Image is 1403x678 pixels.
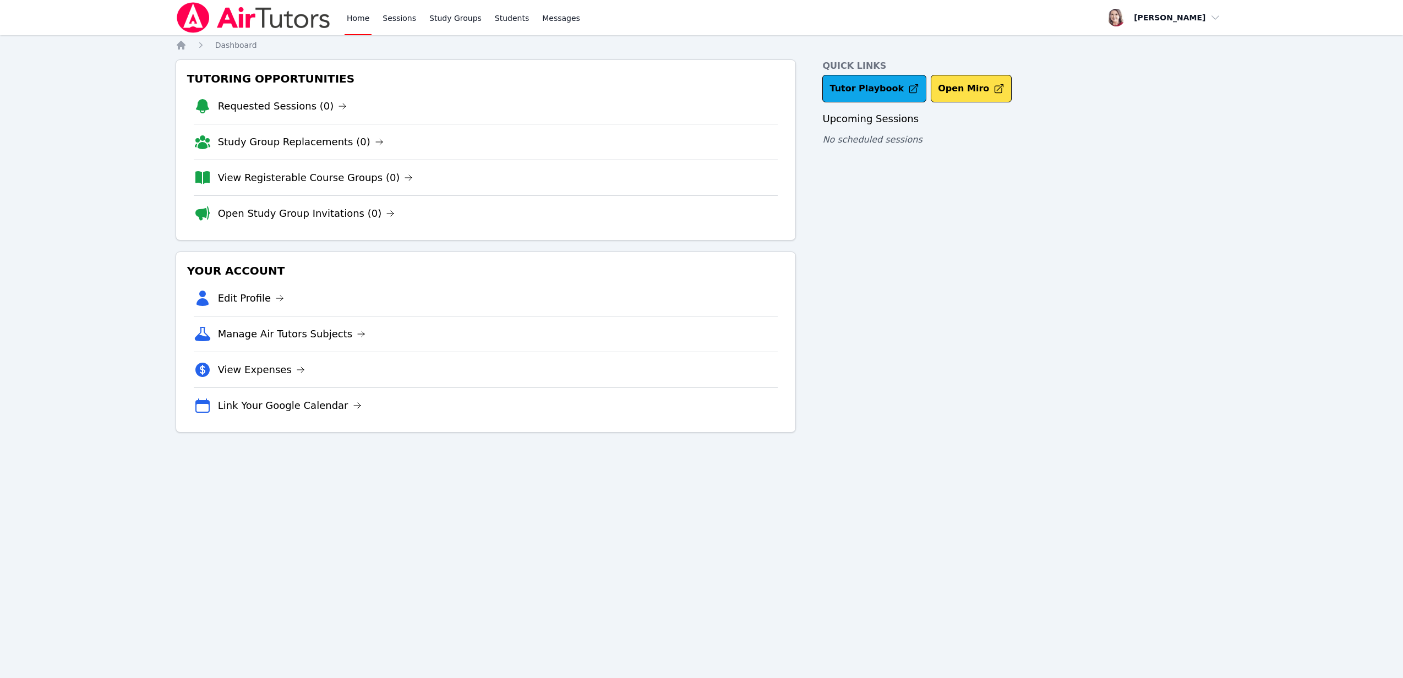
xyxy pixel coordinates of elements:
span: Dashboard [215,41,257,50]
nav: Breadcrumb [176,40,1228,51]
h4: Quick Links [822,59,1227,73]
span: Messages [542,13,580,24]
img: Air Tutors [176,2,331,33]
button: Open Miro [931,75,1012,102]
a: Link Your Google Calendar [218,398,362,413]
a: View Registerable Course Groups (0) [218,170,413,185]
a: Requested Sessions (0) [218,99,347,114]
a: Tutor Playbook [822,75,926,102]
a: Dashboard [215,40,257,51]
a: View Expenses [218,362,305,378]
h3: Upcoming Sessions [822,111,1227,127]
a: Study Group Replacements (0) [218,134,384,150]
a: Edit Profile [218,291,285,306]
a: Open Study Group Invitations (0) [218,206,395,221]
a: Manage Air Tutors Subjects [218,326,366,342]
h3: Your Account [185,261,787,281]
span: No scheduled sessions [822,134,922,145]
h3: Tutoring Opportunities [185,69,787,89]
